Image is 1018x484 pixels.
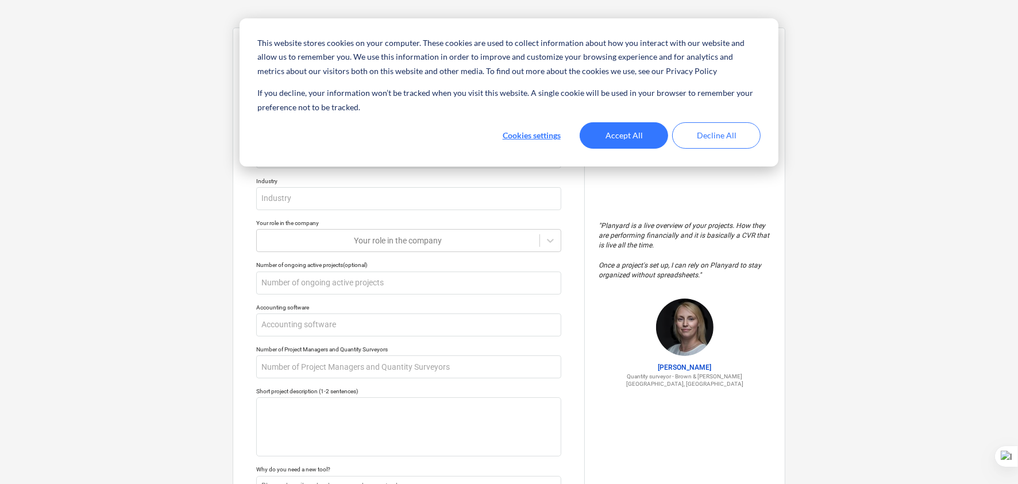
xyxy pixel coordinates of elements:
div: Number of Project Managers and Quantity Surveyors [256,346,561,353]
button: Decline All [672,122,761,149]
p: If you decline, your information won’t be tracked when you visit this website. A single cookie wi... [257,86,761,114]
img: Claire Hill [656,299,714,356]
p: [GEOGRAPHIC_DATA], [GEOGRAPHIC_DATA] [599,380,771,388]
p: Quantity surveyor - Brown & [PERSON_NAME] [599,373,771,380]
button: Cookies settings [487,122,576,149]
div: Accounting software [256,304,561,311]
p: This website stores cookies on your computer. These cookies are used to collect information about... [257,36,761,79]
div: Short project description (1-2 sentences) [256,388,561,395]
div: Number of ongoing active projects (optional) [256,261,561,269]
p: [PERSON_NAME] [599,363,771,373]
p: " Planyard is a live overview of your projects. How they are performing financially and it is bas... [599,221,771,280]
input: Number of ongoing active projects [256,272,561,295]
button: Accept All [580,122,668,149]
input: Industry [256,187,561,210]
input: Accounting software [256,313,561,336]
div: Industry [256,177,561,185]
input: Number of Project Managers and Quantity Surveyors [256,355,561,378]
div: Why do you need a new tool? [256,466,561,473]
div: Cookie banner [240,18,778,167]
div: Your role in the company [256,219,561,227]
